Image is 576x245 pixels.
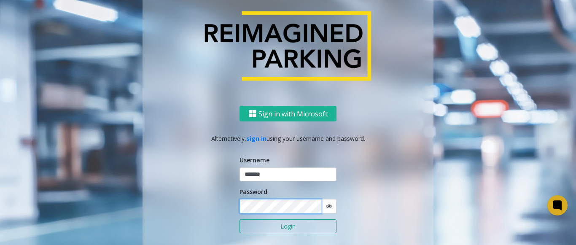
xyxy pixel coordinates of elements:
button: Sign in with Microsoft [240,106,336,121]
p: Alternatively, using your username and password. [151,134,425,143]
label: Password [240,187,267,196]
a: sign in [246,135,266,143]
button: Login [240,219,336,234]
label: Username [240,156,269,164]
